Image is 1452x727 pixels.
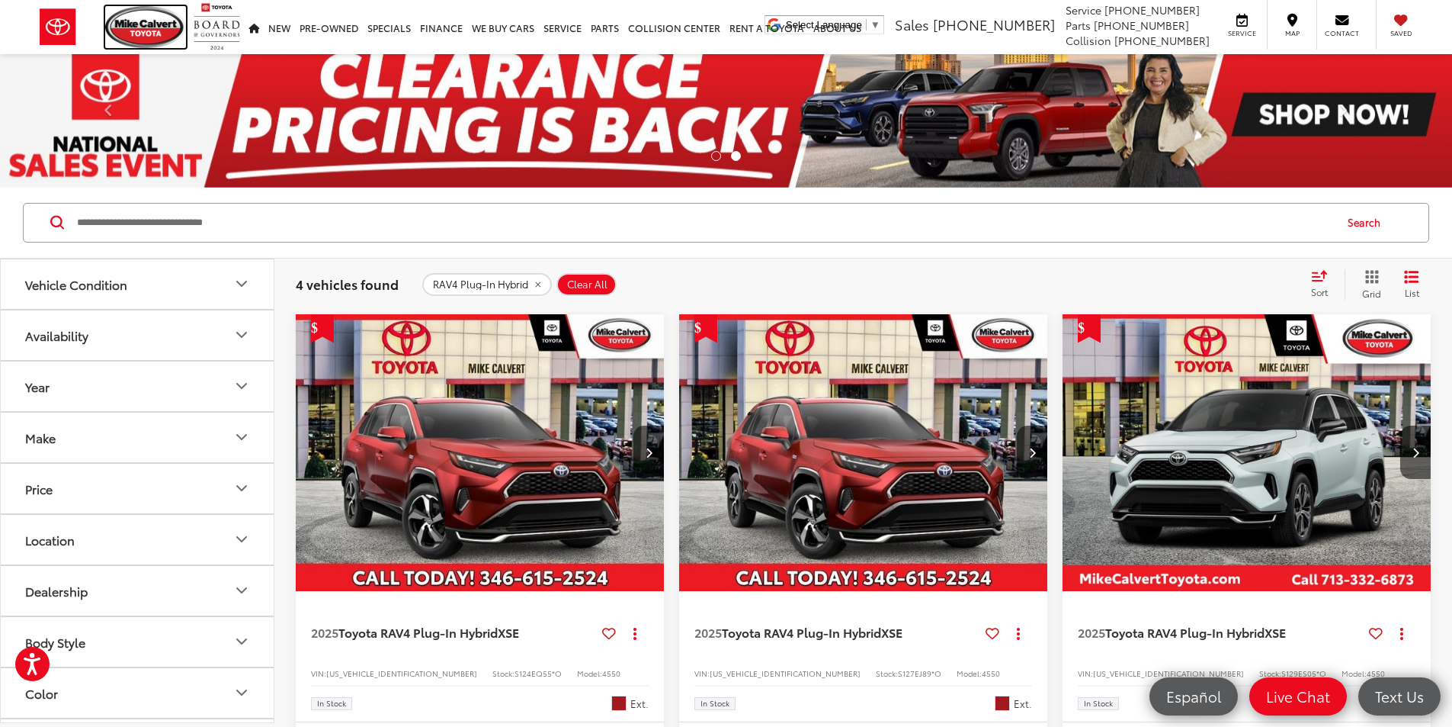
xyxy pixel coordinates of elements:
button: Clear All [556,273,617,296]
span: 4550 [982,667,1000,679]
span: Stock: [492,667,514,679]
a: 2025 Toyota RAV4 Plug-In Hybrid XSE2025 Toyota RAV4 Plug-In Hybrid XSE2025 Toyota RAV4 Plug-In Hy... [678,314,1049,591]
span: S124EQ55*O [514,667,562,679]
span: RAV4 Plug-In Hybrid [433,278,528,291]
a: Live Chat [1249,677,1347,716]
span: [US_VEHICLE_IDENTIFICATION_NUMBER] [326,667,477,679]
div: Vehicle Condition [232,275,251,293]
span: [US_VEHICLE_IDENTIFICATION_NUMBER] [710,667,861,679]
span: Saved [1384,28,1418,38]
span: Get Price Drop Alert [694,314,717,343]
div: Make [25,430,56,445]
span: dropdown dots [633,627,636,639]
div: 2025 Toyota RAV4 Plug-In Hybrid XSE 0 [678,314,1049,591]
span: Get Price Drop Alert [311,314,334,343]
div: Color [232,684,251,702]
span: XSE [881,623,902,641]
span: [PHONE_NUMBER] [1114,33,1210,48]
input: Search by Make, Model, or Keyword [75,204,1333,241]
span: Map [1275,28,1309,38]
span: VIN: [1078,667,1093,679]
span: Get Price Drop Alert [1078,314,1101,343]
span: 2025 [694,623,722,641]
div: Price [25,481,53,496]
div: Vehicle Condition [25,277,127,291]
button: Actions [1005,619,1032,646]
button: YearYear [1,362,275,411]
span: Ext. [1014,696,1032,711]
span: In Stock [700,700,729,707]
div: 2025 Toyota RAV4 Plug-In Hybrid XSE 0 [295,314,665,591]
span: Clear All [567,278,607,291]
button: Vehicle ConditionVehicle Condition [1,259,275,309]
span: Toyota RAV4 Plug-In Hybrid [722,623,881,641]
span: Model: [957,667,982,679]
button: DealershipDealership [1,566,275,616]
button: Actions [1389,619,1415,646]
span: Toyota RAV4 Plug-In Hybrid [1105,623,1264,641]
span: ▼ [870,19,880,31]
a: 2025 Toyota RAV4 Plug-In Hybrid XSE2025 Toyota RAV4 Plug-In Hybrid XSE2025 Toyota RAV4 Plug-In Hy... [1062,314,1432,591]
span: S127EJ89*O [898,667,941,679]
span: Grid [1362,287,1381,300]
span: VIN: [694,667,710,679]
div: Location [232,530,251,548]
img: Mike Calvert Toyota [105,6,186,48]
span: [PHONE_NUMBER] [1094,18,1189,33]
span: Toyota RAV4 Plug-In Hybrid [338,623,498,641]
span: Service [1225,28,1259,38]
span: XSE [498,623,519,641]
span: Contact [1325,28,1359,38]
button: List View [1393,269,1431,300]
a: 2025 Toyota RAV4 Plug-In Hybrid XSE2025 Toyota RAV4 Plug-In Hybrid XSE2025 Toyota RAV4 Plug-In Hy... [295,314,665,591]
span: [US_VEHICLE_IDENTIFICATION_NUMBER] [1093,667,1244,679]
span: 4 vehicles found [296,275,399,293]
button: Next image [1017,426,1047,479]
span: Stock: [876,667,898,679]
span: dropdown dots [1017,627,1020,639]
span: Red [995,696,1010,711]
span: XSE [1264,623,1286,641]
button: Grid View [1345,269,1393,300]
span: Text Us [1367,687,1431,706]
span: Ext. [630,696,649,711]
span: Sales [895,14,929,34]
img: 2025 Toyota RAV4 Plug-In Hybrid XSE [295,314,665,593]
span: 2025 [311,623,338,641]
div: Body Style [25,635,85,649]
button: MakeMake [1,413,275,462]
div: 2025 Toyota RAV4 Plug-In Hybrid XSE 0 [1062,314,1432,591]
img: 2025 Toyota RAV4 Plug-In Hybrid XSE [678,314,1049,593]
button: Next image [1400,426,1431,479]
span: Sort [1311,285,1328,298]
span: Model: [1341,667,1367,679]
div: Dealership [232,581,251,600]
button: AvailabilityAvailability [1,310,275,360]
a: Español [1149,677,1238,716]
button: remove RAV4%20Plug-In%20Hybrid [422,273,552,296]
span: Red [611,696,627,711]
span: Service [1066,2,1101,18]
span: 2025 [1078,623,1105,641]
button: Actions [622,619,649,646]
span: Model: [577,667,602,679]
span: 4550 [1367,667,1385,679]
div: Body Style [232,632,251,651]
span: In Stock [317,700,346,707]
a: 2025Toyota RAV4 Plug-In HybridXSE [311,624,596,641]
div: Year [25,379,50,394]
button: Next image [633,426,664,479]
button: ColorColor [1,668,275,718]
button: LocationLocation [1,515,275,565]
span: List [1404,286,1419,299]
div: Year [232,377,251,395]
span: dropdown dots [1400,627,1403,639]
button: Search [1333,204,1402,242]
img: 2025 Toyota RAV4 Plug-In Hybrid XSE [1062,314,1432,593]
span: VIN: [311,667,326,679]
div: Availability [232,326,251,344]
span: [PHONE_NUMBER] [1104,2,1200,18]
a: Text Us [1358,677,1441,716]
div: Dealership [25,584,88,598]
span: ​ [866,19,867,31]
